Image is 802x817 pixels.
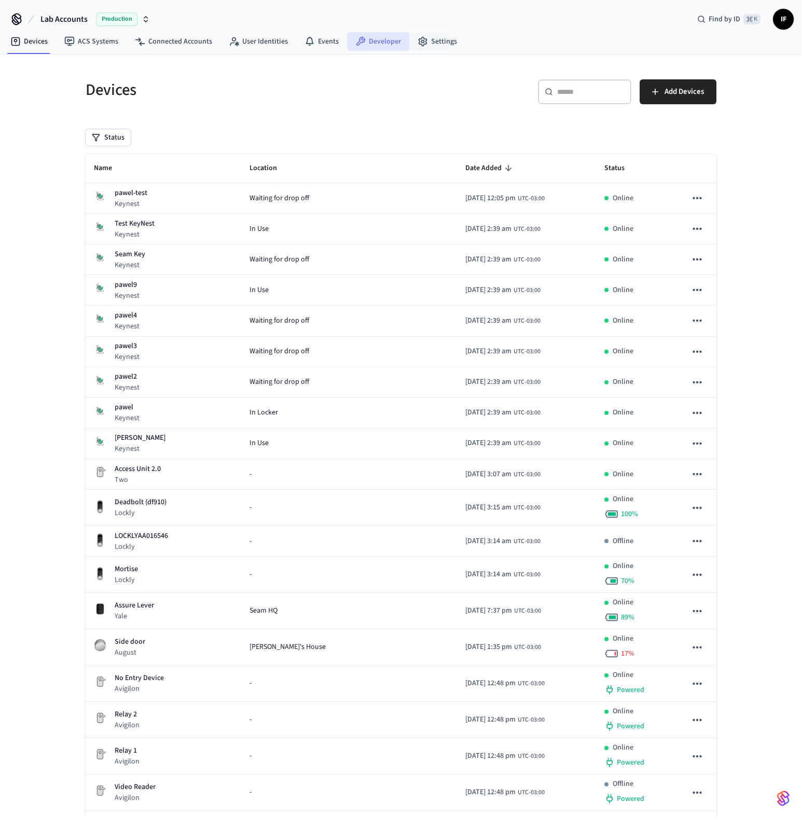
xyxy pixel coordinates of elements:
span: [PERSON_NAME]'s House [250,642,326,653]
span: 70 % [621,576,634,586]
p: Online [613,633,633,644]
div: America/Belem [465,254,541,265]
span: UTC-03:00 [514,316,541,326]
span: - [250,536,252,547]
p: Offline [613,536,633,547]
span: [DATE] 2:39 am [465,438,511,449]
span: Powered [617,721,644,731]
span: 17 % [621,648,634,659]
img: KeyNest Key [94,190,106,202]
span: Add Devices [665,85,704,99]
p: Keynest [115,352,140,362]
span: Status [604,160,638,176]
img: August Smart Lock (AUG-SL03-C02-S03) [94,639,106,652]
span: [DATE] 2:39 am [465,346,511,357]
p: Seam Key [115,249,145,260]
span: In Use [250,285,269,296]
span: Lab Accounts [40,13,88,25]
div: America/Belem [465,642,541,653]
p: Lockly [115,542,168,552]
p: Side door [115,636,145,647]
p: Online [613,597,633,608]
p: Keynest [115,260,145,270]
p: Online [613,193,633,204]
div: America/Belem [465,605,541,616]
span: Powered [617,794,644,804]
div: America/Belem [465,285,541,296]
span: UTC-03:00 [514,286,541,295]
span: [DATE] 12:05 pm [465,193,516,204]
img: KeyNest Key [94,312,106,325]
span: In Use [250,438,269,449]
span: [DATE] 12:48 pm [465,678,516,689]
div: America/Belem [465,502,541,513]
span: Waiting for drop off [250,377,309,387]
img: Lockly Vision Lock, Front [94,533,106,548]
span: ⌘ K [743,14,760,24]
span: 89 % [621,612,634,622]
span: Seam HQ [250,605,278,616]
div: Find by ID⌘ K [689,10,769,29]
p: Keynest [115,444,165,454]
p: pawel4 [115,310,140,321]
span: [DATE] 7:37 pm [465,605,512,616]
span: - [250,569,252,580]
span: [DATE] 12:48 pm [465,787,516,798]
div: America/Belem [465,714,545,725]
img: KeyNest Key [94,435,106,448]
p: pawel [115,402,140,413]
div: America/Belem [465,193,545,204]
span: - [250,502,252,513]
span: UTC-03:00 [514,643,541,652]
span: [DATE] 2:39 am [465,285,511,296]
div: America/Belem [465,678,545,689]
p: Online [613,224,633,234]
span: [DATE] 3:07 am [465,469,511,480]
a: User Identities [220,32,296,51]
span: [DATE] 12:48 pm [465,714,516,725]
img: KeyNest Key [94,343,106,356]
a: ACS Systems [56,32,127,51]
img: Placeholder Lock Image [94,712,106,724]
p: Deadbolt (df910) [115,497,167,508]
p: Video Reader [115,782,156,793]
p: pawel3 [115,341,140,352]
img: KeyNest Key [94,405,106,417]
p: Online [613,285,633,296]
p: Lockly [115,575,138,585]
p: Online [613,438,633,449]
p: Online [613,315,633,326]
div: America/Belem [465,224,541,234]
span: Waiting for drop off [250,315,309,326]
span: [DATE] 2:39 am [465,315,511,326]
div: America/Belem [465,315,541,326]
p: Online [613,377,633,387]
span: UTC-03:00 [514,378,541,387]
button: Add Devices [640,79,716,104]
h5: Devices [86,79,395,101]
p: Assure Lever [115,600,154,611]
span: UTC-03:00 [514,439,541,448]
p: No Entry Device [115,673,164,684]
span: UTC-03:00 [518,679,545,688]
span: Name [94,160,126,176]
p: Online [613,561,633,572]
p: Keynest [115,382,140,393]
div: America/Belem [465,787,545,798]
span: [DATE] 1:35 pm [465,642,512,653]
p: Online [613,469,633,480]
p: LOCKLYAA016546 [115,531,168,542]
span: Powered [617,685,644,695]
span: Waiting for drop off [250,346,309,357]
span: - [250,751,252,761]
p: Access Unit 2.0 [115,464,161,475]
p: Avigilon [115,756,140,767]
p: Relay 2 [115,709,140,720]
span: - [250,714,252,725]
div: America/Belem [465,377,541,387]
p: Online [613,670,633,681]
span: [DATE] 3:15 am [465,502,511,513]
span: UTC-03:00 [514,606,541,616]
img: Placeholder Lock Image [94,748,106,760]
p: Keynest [115,321,140,331]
